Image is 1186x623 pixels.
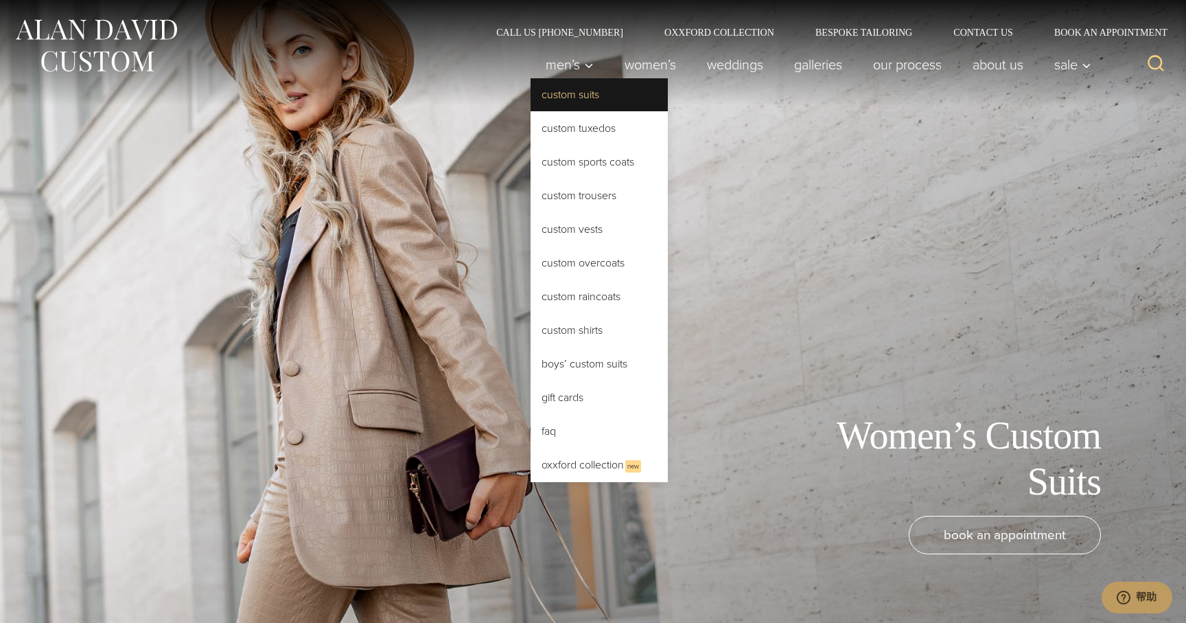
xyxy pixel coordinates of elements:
[531,51,609,78] button: Child menu of Men’s
[909,516,1101,554] a: book an appointment
[625,460,641,473] span: New
[1039,51,1099,78] button: Sale sub menu toggle
[944,525,1066,545] span: book an appointment
[476,27,1172,37] nav: Secondary Navigation
[609,51,692,78] a: Women’s
[531,213,668,246] a: Custom Vests
[476,27,644,37] a: Call Us [PHONE_NUMBER]
[779,51,858,78] a: Galleries
[795,27,933,37] a: Bespoke Tailoring
[531,146,668,179] a: Custom Sports Coats
[1034,27,1172,37] a: Book an Appointment
[531,112,668,145] a: Custom Tuxedos
[531,449,668,482] a: Oxxford CollectionNew
[858,51,957,78] a: Our Process
[531,179,668,212] a: Custom Trousers
[792,413,1101,505] h1: Women’s Custom Suits
[644,27,795,37] a: Oxxford Collection
[1101,582,1172,616] iframe: 打开一个小组件，您可以在其中与我们的一个专员进行在线交谈
[957,51,1039,78] a: About Us
[531,51,1099,78] nav: Primary Navigation
[531,314,668,347] a: Custom Shirts
[531,78,668,111] a: Custom Suits
[14,15,178,76] img: Alan David Custom
[933,27,1034,37] a: Contact Us
[531,415,668,448] a: FAQ
[531,348,668,381] a: Boys’ Custom Suits
[692,51,779,78] a: weddings
[531,247,668,280] a: Custom Overcoats
[531,280,668,313] a: Custom Raincoats
[1139,48,1172,81] button: View Search Form
[531,381,668,414] a: Gift Cards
